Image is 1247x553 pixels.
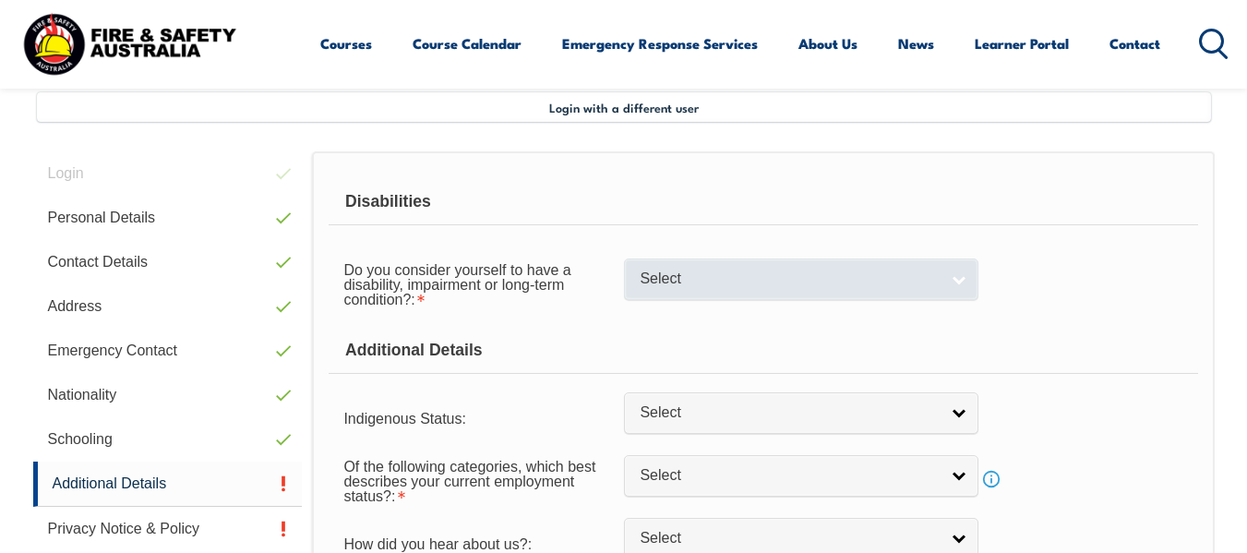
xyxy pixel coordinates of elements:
a: Privacy Notice & Policy [33,507,303,551]
a: Address [33,284,303,329]
a: Emergency Response Services [562,21,758,66]
a: Learner Portal [975,21,1069,66]
span: Do you consider yourself to have a disability, impairment or long-term condition?: [343,262,570,307]
a: Personal Details [33,196,303,240]
a: Info [978,466,1004,492]
div: Of the following categories, which best describes your current employment status? is required. [329,446,624,512]
span: Select [640,529,939,548]
a: Nationality [33,373,303,417]
a: Course Calendar [413,21,522,66]
a: Additional Details [33,462,303,507]
div: Additional Details [329,328,1197,374]
span: How did you hear about us?: [343,536,532,552]
a: Courses [320,21,372,66]
span: Select [640,403,939,423]
a: News [898,21,934,66]
span: Select [640,270,939,289]
span: Select [640,466,939,486]
span: Login with a different user [549,100,699,114]
a: Schooling [33,417,303,462]
a: About Us [798,21,857,66]
a: Emergency Contact [33,329,303,373]
div: Disabilities [329,179,1197,225]
div: Do you consider yourself to have a disability, impairment or long-term condition? is required. [329,250,624,317]
a: Contact [1109,21,1160,66]
span: Indigenous Status: [343,411,466,427]
a: Contact Details [33,240,303,284]
span: Of the following categories, which best describes your current employment status?: [343,459,595,504]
